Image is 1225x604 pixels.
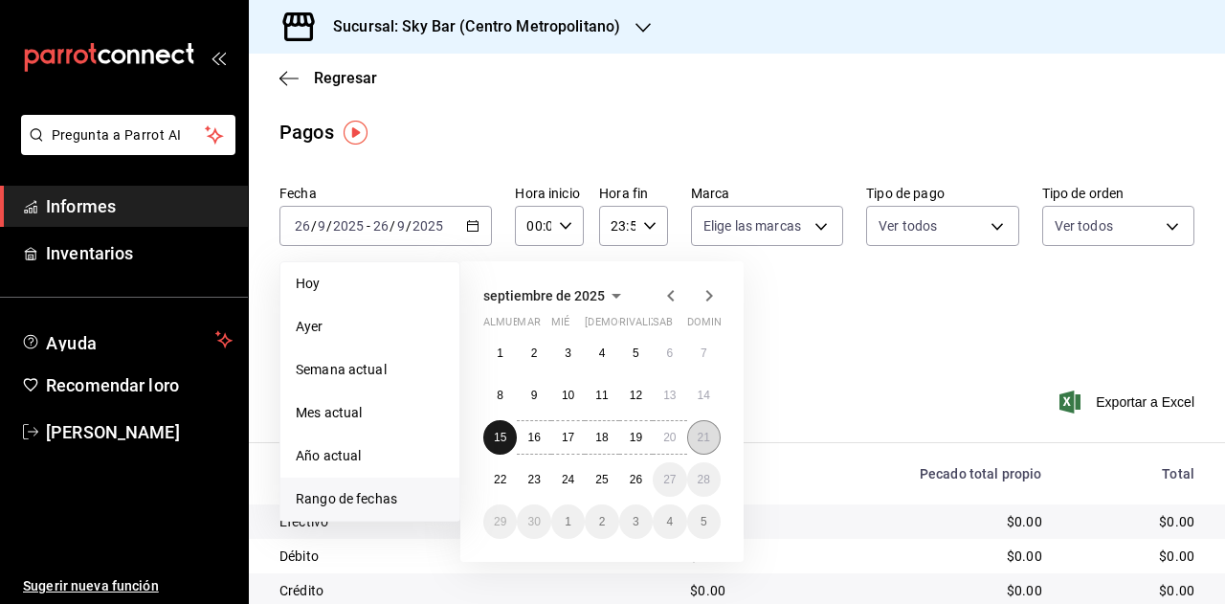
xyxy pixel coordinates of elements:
font: dominio [687,316,733,328]
font: 11 [595,389,608,402]
font: 24 [562,473,574,486]
font: Marca [691,186,730,201]
font: 10 [562,389,574,402]
abbr: 2 de octubre de 2025 [599,515,606,528]
button: 10 de septiembre de 2025 [551,378,585,413]
font: Total [1162,466,1194,481]
abbr: 14 de septiembre de 2025 [698,389,710,402]
font: 1 [497,347,503,360]
abbr: 25 de septiembre de 2025 [595,473,608,486]
font: [DEMOGRAPHIC_DATA] [585,316,698,328]
font: 29 [494,515,506,528]
font: 1 [565,515,571,528]
abbr: 4 de octubre de 2025 [666,515,673,528]
abbr: sábado [653,316,673,336]
abbr: 15 de septiembre de 2025 [494,431,506,444]
abbr: 18 de septiembre de 2025 [595,431,608,444]
abbr: 21 de septiembre de 2025 [698,431,710,444]
font: 3 [633,515,639,528]
font: mié [551,316,569,328]
abbr: 27 de septiembre de 2025 [663,473,676,486]
abbr: lunes [483,316,540,336]
font: Mes actual [296,405,362,420]
abbr: 3 de octubre de 2025 [633,515,639,528]
abbr: 26 de septiembre de 2025 [630,473,642,486]
abbr: 8 de septiembre de 2025 [497,389,503,402]
button: 1 de septiembre de 2025 [483,336,517,370]
font: 7 [701,347,707,360]
font: 17 [562,431,574,444]
font: 22 [494,473,506,486]
font: [PERSON_NAME] [46,422,180,442]
button: septiembre de 2025 [483,284,628,307]
font: 8 [497,389,503,402]
font: 25 [595,473,608,486]
font: 28 [698,473,710,486]
abbr: 6 de septiembre de 2025 [666,347,673,360]
font: 4 [666,515,673,528]
font: Ver todos [1055,218,1113,234]
button: Pregunta a Parrot AI [21,115,235,155]
button: 6 de septiembre de 2025 [653,336,686,370]
font: $0.00 [1007,548,1042,564]
abbr: 19 de septiembre de 2025 [630,431,642,444]
font: / [406,218,412,234]
font: Ayuda [46,333,98,353]
font: Regresar [314,69,377,87]
font: almuerzo [483,316,540,328]
font: 12 [630,389,642,402]
button: 30 de septiembre de 2025 [517,504,550,539]
font: Fecha [279,186,317,201]
button: 3 de octubre de 2025 [619,504,653,539]
font: / [311,218,317,234]
input: -- [372,218,390,234]
button: 14 de septiembre de 2025 [687,378,721,413]
font: Año actual [296,448,361,463]
a: Pregunta a Parrot AI [13,139,235,159]
abbr: 29 de septiembre de 2025 [494,515,506,528]
font: $0.00 [690,548,725,564]
abbr: 4 de septiembre de 2025 [599,347,606,360]
font: 26 [630,473,642,486]
font: Ayer [296,319,323,334]
abbr: 9 de septiembre de 2025 [531,389,538,402]
button: 23 de septiembre de 2025 [517,462,550,497]
button: 11 de septiembre de 2025 [585,378,618,413]
font: Informes [46,196,116,216]
button: 25 de septiembre de 2025 [585,462,618,497]
font: 19 [630,431,642,444]
button: 1 de octubre de 2025 [551,504,585,539]
abbr: 2 de septiembre de 2025 [531,347,538,360]
button: 29 de septiembre de 2025 [483,504,517,539]
abbr: 7 de septiembre de 2025 [701,347,707,360]
font: rivalizar [619,316,672,328]
button: Regresar [279,69,377,87]
font: Recomendar loro [46,375,179,395]
button: 24 de septiembre de 2025 [551,462,585,497]
font: septiembre de 2025 [483,288,605,303]
font: Sugerir nueva función [23,578,159,593]
abbr: 13 de septiembre de 2025 [663,389,676,402]
font: 18 [595,431,608,444]
button: abrir_cajón_menú [211,50,226,65]
font: $0.00 [1159,583,1194,598]
abbr: 20 de septiembre de 2025 [663,431,676,444]
font: $0.00 [1007,514,1042,529]
abbr: 23 de septiembre de 2025 [527,473,540,486]
font: - [367,218,370,234]
abbr: jueves [585,316,698,336]
font: / [326,218,332,234]
abbr: 10 de septiembre de 2025 [562,389,574,402]
button: 17 de septiembre de 2025 [551,420,585,455]
font: Pecado total propio [920,466,1042,481]
button: 21 de septiembre de 2025 [687,420,721,455]
font: 9 [531,389,538,402]
input: ---- [412,218,444,234]
img: Marcador de información sobre herramientas [344,121,367,145]
font: 23 [527,473,540,486]
button: 4 de septiembre de 2025 [585,336,618,370]
font: 20 [663,431,676,444]
button: 16 de septiembre de 2025 [517,420,550,455]
font: 5 [633,347,639,360]
abbr: 16 de septiembre de 2025 [527,431,540,444]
